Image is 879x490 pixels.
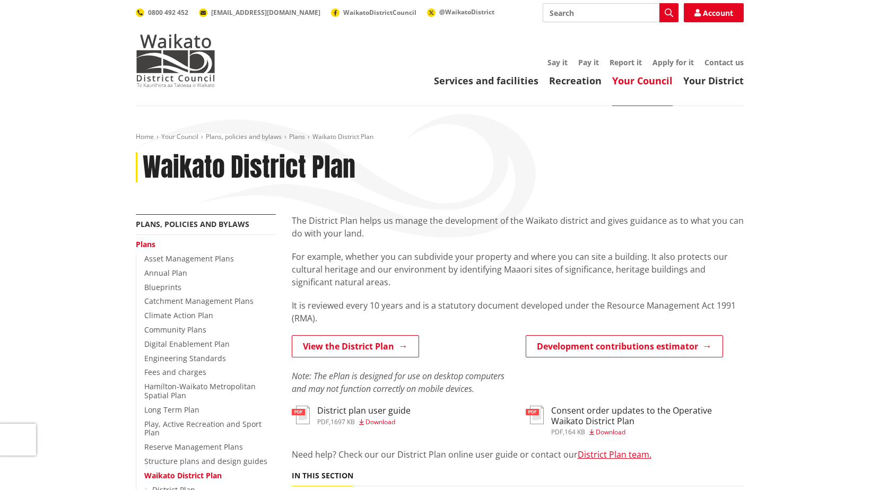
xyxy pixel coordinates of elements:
span: @WaikatoDistrict [439,7,494,16]
img: document-pdf.svg [292,406,310,424]
em: Note: The ePlan is designed for use on desktop computers and may not function correctly on mobile... [292,370,504,395]
a: Account [684,3,744,22]
a: Climate Action Plan [144,310,213,320]
span: Download [365,417,395,426]
a: Plans [136,239,155,249]
a: Plans, policies and bylaws [206,132,282,141]
div: , [551,429,744,435]
span: 1697 KB [330,417,355,426]
a: Your District [683,74,744,87]
span: 164 KB [564,427,585,436]
a: Plans [289,132,305,141]
img: Waikato District Council - Te Kaunihera aa Takiwaa o Waikato [136,34,215,87]
a: [EMAIL_ADDRESS][DOMAIN_NAME] [199,8,320,17]
a: Apply for it [652,57,694,67]
a: Say it [547,57,568,67]
nav: breadcrumb [136,133,744,142]
a: Annual Plan [144,268,187,278]
a: Hamilton-Waikato Metropolitan Spatial Plan [144,381,256,400]
span: pdf [551,427,563,436]
a: Plans, policies and bylaws [136,219,249,229]
a: 0800 492 452 [136,8,188,17]
a: District plan user guide pdf,1697 KB Download [292,406,411,425]
p: For example, whether you can subdivide your property and where you can site a building. It also p... [292,250,744,288]
img: document-pdf.svg [526,406,544,424]
a: Blueprints [144,282,181,292]
a: Catchment Management Plans [144,296,254,306]
a: Development contributions estimator [526,335,723,357]
a: Report it [610,57,642,67]
span: pdf [317,417,329,426]
a: Community Plans [144,325,206,335]
input: Search input [543,3,678,22]
h3: Consent order updates to the Operative Waikato District Plan [551,406,744,426]
h5: In this section [292,471,353,480]
a: Your Council [612,74,673,87]
a: @WaikatoDistrict [427,7,494,16]
a: Waikato District Plan [144,470,222,480]
a: Recreation [549,74,602,87]
a: Long Term Plan [144,405,199,415]
a: Play, Active Recreation and Sport Plan [144,419,262,438]
a: Your Council [161,132,198,141]
span: 0800 492 452 [148,8,188,17]
a: Home [136,132,154,141]
a: Services and facilities [434,74,538,87]
p: It is reviewed every 10 years and is a statutory document developed under the Resource Management... [292,299,744,325]
a: Digital Enablement Plan [144,339,230,349]
a: View the District Plan [292,335,419,357]
a: Asset Management Plans [144,253,234,264]
h1: Waikato District Plan [143,152,355,183]
span: [EMAIL_ADDRESS][DOMAIN_NAME] [211,8,320,17]
a: Engineering Standards [144,353,226,363]
a: Contact us [704,57,744,67]
span: Download [596,427,625,436]
a: Pay it [578,57,599,67]
a: Reserve Management Plans [144,442,243,452]
a: Fees and charges [144,367,206,377]
a: Consent order updates to the Operative Waikato District Plan pdf,164 KB Download [526,406,744,435]
a: Structure plans and design guides [144,456,267,466]
span: WaikatoDistrictCouncil [343,8,416,17]
div: , [317,419,411,425]
h3: District plan user guide [317,406,411,416]
p: The District Plan helps us manage the development of the Waikato district and gives guidance as t... [292,214,744,240]
span: Waikato District Plan [312,132,373,141]
p: Need help? Check our our District Plan online user guide or contact our [292,448,744,461]
a: District Plan team. [578,449,651,460]
a: WaikatoDistrictCouncil [331,8,416,17]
